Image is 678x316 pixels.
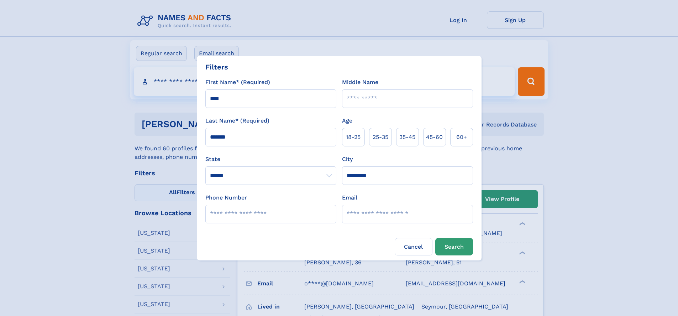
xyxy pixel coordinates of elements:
label: Email [342,193,357,202]
span: 18‑25 [346,133,361,141]
label: Cancel [395,238,432,255]
label: Middle Name [342,78,378,87]
button: Search [435,238,473,255]
label: State [205,155,336,164]
label: First Name* (Required) [205,78,270,87]
span: 35‑45 [399,133,415,141]
label: Last Name* (Required) [205,116,269,125]
span: 25‑35 [373,133,388,141]
label: Age [342,116,352,125]
span: 45‑60 [426,133,443,141]
div: Filters [205,62,228,72]
label: City [342,155,353,164]
span: 60+ [456,133,467,141]
label: Phone Number [205,193,247,202]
